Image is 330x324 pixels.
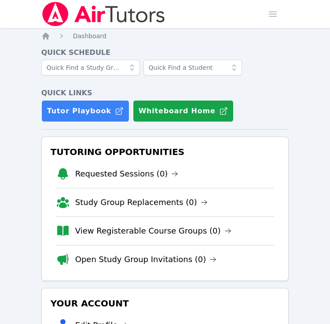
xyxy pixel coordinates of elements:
[75,196,208,209] a: Study Group Replacements (0)
[41,47,289,58] h4: Quick Schedule
[143,60,242,76] input: Quick Find a Student
[75,225,231,237] a: View Registerable Course Groups (0)
[41,88,289,98] h4: Quick Links
[73,32,106,40] a: Dashboard
[41,2,166,26] img: Air Tutors
[41,100,129,122] a: Tutor Playbook
[49,295,282,311] h3: Your Account
[75,253,217,266] a: Open Study Group Invitations (0)
[41,32,289,40] nav: Breadcrumb
[75,168,179,180] a: Requested Sessions (0)
[41,60,140,76] input: Quick Find a Study Group
[133,100,234,122] button: Whiteboard Home
[73,32,106,40] span: Dashboard
[49,144,282,160] h3: Tutoring Opportunities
